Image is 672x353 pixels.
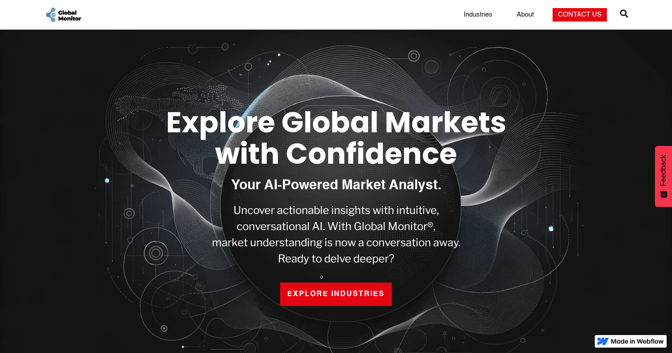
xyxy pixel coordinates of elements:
[620,7,628,20] span: 
[44,6,82,23] a: home
[280,283,392,306] a: EXPLORE INDUSTRIES
[553,8,607,22] a: Contact Us
[135,107,537,170] h1: Explore Global Markets with Confidence
[611,339,664,344] img: Made in Webflow
[212,202,461,267] p: Uncover actionable insights with intuitive, conversational AI. With Global Monitor®, market under...
[231,179,441,193] h1: Your AI-Powered Market Analyst.
[659,155,668,186] span: Feedback
[458,10,498,19] a: Industries
[511,10,539,19] a: About
[655,146,672,207] button: Feedback - Show survey
[620,6,628,24] a: 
